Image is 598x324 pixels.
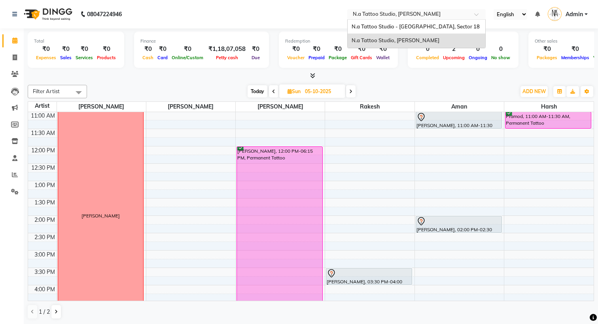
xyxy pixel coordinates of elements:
div: ₹0 [307,45,327,54]
div: 12:30 PM [30,164,57,172]
span: Voucher [285,55,307,60]
div: ₹0 [34,45,58,54]
div: Total [34,38,118,45]
span: Card [155,55,170,60]
div: 2 [441,45,467,54]
div: [PERSON_NAME], 02:00 PM-02:30 PM, Permanent Tattoo [416,216,501,232]
div: 0 [414,45,441,54]
div: ₹0 [58,45,74,54]
img: Admin [548,7,562,21]
div: ₹0 [155,45,170,54]
span: Cash [140,55,155,60]
div: ₹0 [327,45,349,54]
div: ₹0 [95,45,118,54]
div: [PERSON_NAME], 11:00 AM-11:30 AM, Permanent Tattoo [416,112,501,128]
span: 1 / 2 [39,308,50,316]
span: Prepaid [307,55,327,60]
div: 0 [489,45,512,54]
div: ₹0 [374,45,392,54]
div: ₹0 [74,45,95,54]
div: Redemption [285,38,392,45]
span: Sales [58,55,74,60]
div: 3:00 PM [33,251,57,259]
div: 11:00 AM [29,112,57,120]
div: 2:00 PM [33,216,57,224]
span: Expenses [34,55,58,60]
span: Package [327,55,349,60]
span: Harsh [504,102,594,112]
span: Sun [286,88,303,94]
div: 2:30 PM [33,233,57,242]
span: Services [74,55,95,60]
div: [PERSON_NAME] [81,212,120,219]
span: N.a Tattoo Studio, [PERSON_NAME] [352,37,439,43]
div: ₹0 [140,45,155,54]
span: Memberships [559,55,591,60]
span: Filter Artist [33,88,60,94]
span: Packages [535,55,559,60]
span: Today [248,85,267,97]
b: 08047224946 [87,3,122,25]
span: Upcoming [441,55,467,60]
button: ADD NEW [520,86,548,97]
span: Admin [566,10,583,19]
div: ₹0 [170,45,205,54]
span: Gift Cards [349,55,374,60]
span: N.a Tattoo Studio - [GEOGRAPHIC_DATA], Sector 18 [352,23,480,30]
div: ₹0 [285,45,307,54]
div: Pramod, 11:00 AM-11:30 AM, Permanent Tattoo [505,112,591,128]
span: No show [489,55,512,60]
input: 2025-10-05 [303,86,342,97]
div: Finance [140,38,263,45]
div: Artist [28,102,57,110]
span: Petty cash [214,55,240,60]
div: 11:30 AM [29,129,57,137]
span: Completed [414,55,441,60]
span: Due [250,55,262,60]
div: 1:30 PM [33,199,57,207]
div: 0 [467,45,489,54]
span: Aman [415,102,504,112]
div: 4:00 PM [33,285,57,294]
div: ₹0 [535,45,559,54]
div: ₹0 [249,45,263,54]
span: Wallet [374,55,392,60]
div: 12:00 PM [30,146,57,155]
div: ₹1,18,07,058 [205,45,249,54]
span: ADD NEW [522,88,546,94]
span: Rakesh [325,102,414,112]
span: Online/Custom [170,55,205,60]
div: ₹0 [349,45,374,54]
span: [PERSON_NAME] [57,102,146,112]
span: [PERSON_NAME] [236,102,325,112]
span: Products [95,55,118,60]
span: Ongoing [467,55,489,60]
div: ₹0 [559,45,591,54]
img: logo [20,3,74,25]
span: [PERSON_NAME] [146,102,235,112]
div: [PERSON_NAME], 03:30 PM-04:00 PM, Permanent Tattoo [326,268,412,285]
ng-dropdown-panel: Options list [347,19,486,48]
div: 1:00 PM [33,181,57,189]
div: 3:30 PM [33,268,57,276]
